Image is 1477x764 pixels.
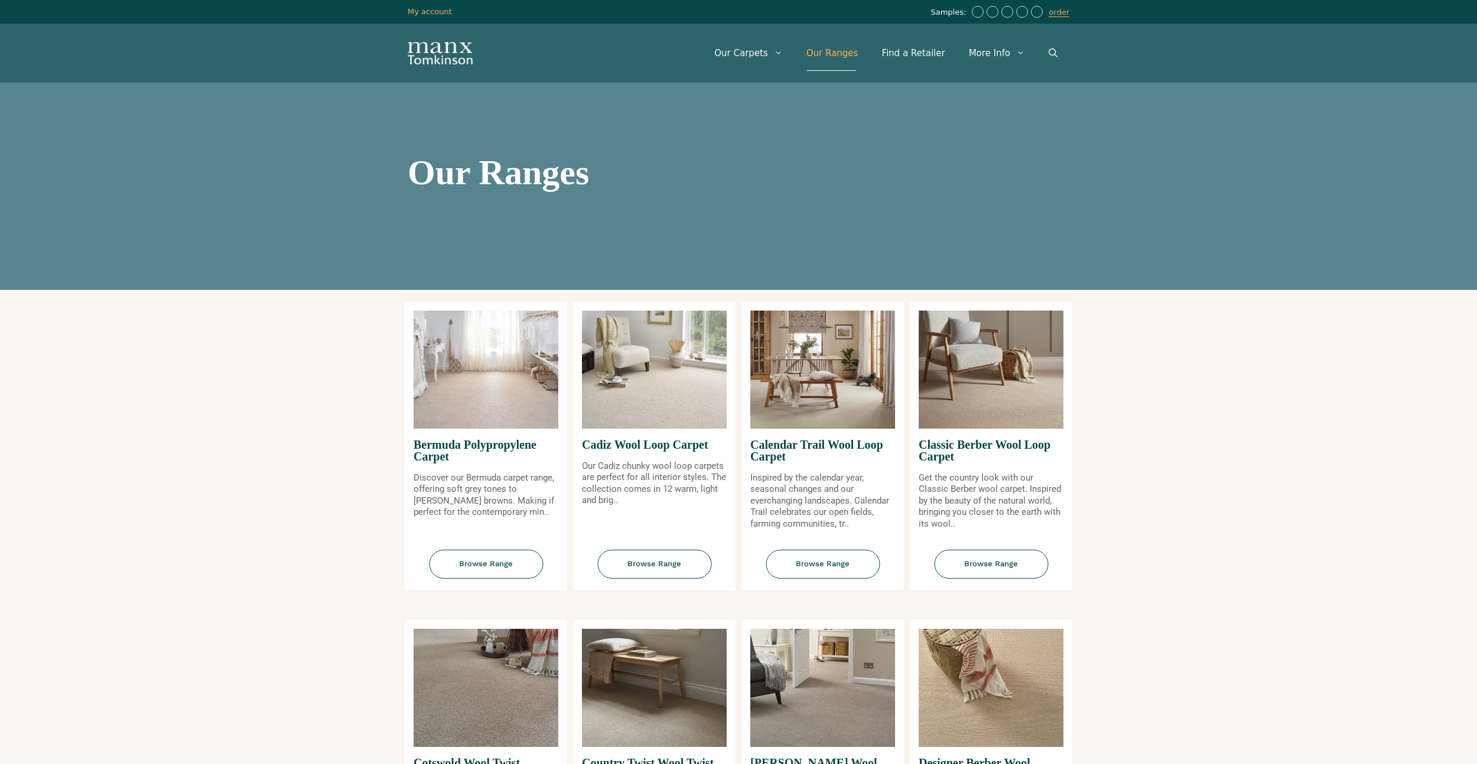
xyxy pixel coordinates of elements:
span: Bermuda Polypropylene Carpet [414,429,558,472]
img: Calendar Trail Wool Loop Carpet [750,311,895,429]
a: Our Carpets [702,35,795,71]
a: My account [408,7,452,16]
span: Browse Range [429,550,543,579]
a: Browse Range [573,550,736,590]
img: Cadiz Wool Loop Carpet [582,311,727,429]
img: Craven Wool Twist Carpet [750,629,895,747]
img: Country Twist Wool Twist Carpet [582,629,727,747]
a: order [1049,8,1069,17]
span: Browse Range [934,550,1048,579]
span: Samples: [931,8,969,18]
a: Browse Range [741,550,904,590]
a: More Info [957,35,1037,71]
a: Open Search Bar [1037,35,1069,71]
img: Bermuda Polypropylene Carpet [414,311,558,429]
p: Discover our Bermuda carpet range, offering soft grey tones to [PERSON_NAME] browns. Making if pe... [414,472,558,518]
a: Browse Range [910,550,1072,590]
span: Classic Berber Wool Loop Carpet [919,429,1063,472]
nav: Primary [702,35,1069,71]
img: Manx Tomkinson [408,42,473,64]
span: Browse Range [766,550,880,579]
a: Find a Retailer [870,35,957,71]
p: Inspired by the calendar year, seasonal changes and our everchanging landscapes. Calendar Trail c... [750,472,895,530]
img: Designer Berber Wool Carpet [919,629,1063,747]
p: Get the country look with our Classic Berber wool carpet. Inspired by the beauty of the natural w... [919,472,1063,530]
a: Our Ranges [795,35,870,71]
img: Classic Berber Wool Loop Carpet [919,311,1063,429]
p: Our Cadiz chunky wool loop carpets are perfect for all interior styles. The collection comes in 1... [582,461,727,507]
a: Browse Range [405,550,567,590]
span: Browse Range [597,550,711,579]
img: Cotswold Wool Twist Carpet [414,629,558,747]
h1: Our Ranges [408,155,1069,190]
span: Cadiz Wool Loop Carpet [582,429,727,461]
span: Calendar Trail Wool Loop Carpet [750,429,895,472]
